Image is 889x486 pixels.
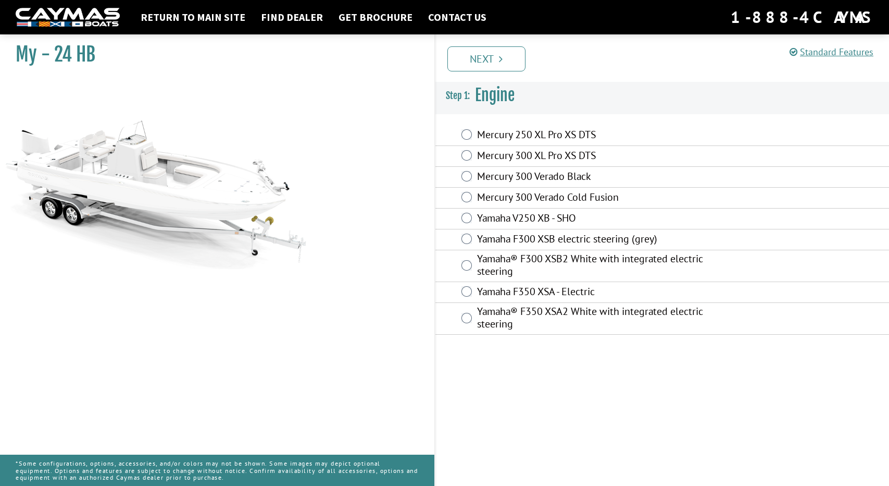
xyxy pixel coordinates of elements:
a: Return to main site [135,10,251,24]
label: Yamaha F300 XSB electric steering (grey) [477,233,724,248]
h1: My - 24 HB [16,43,408,66]
label: Mercury 300 XL Pro XS DTS [477,149,724,164]
a: Standard Features [790,46,873,58]
label: Yamaha F350 XSA - Electric [477,285,724,300]
label: Mercury 300 Verado Black [477,170,724,185]
label: Yamaha® F350 XSA2 White with integrated electric steering [477,305,724,333]
p: *Some configurations, options, accessories, and/or colors may not be shown. Some images may depic... [16,455,419,486]
label: Mercury 300 Verado Cold Fusion [477,191,724,206]
a: Contact Us [423,10,492,24]
label: Mercury 250 XL Pro XS DTS [477,128,724,143]
label: Yamaha® F300 XSB2 White with integrated electric steering [477,252,724,280]
label: Yamaha V250 XB - SHO [477,212,724,227]
div: 1-888-4CAYMAS [731,6,873,29]
a: Get Brochure [333,10,418,24]
a: Next [447,46,525,71]
img: white-logo-c9c8dbefe5ff5ceceb0f0178aa75bf4bb51f6bca0971e226c86eb53dfe498488.png [16,8,120,27]
a: Find Dealer [256,10,328,24]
